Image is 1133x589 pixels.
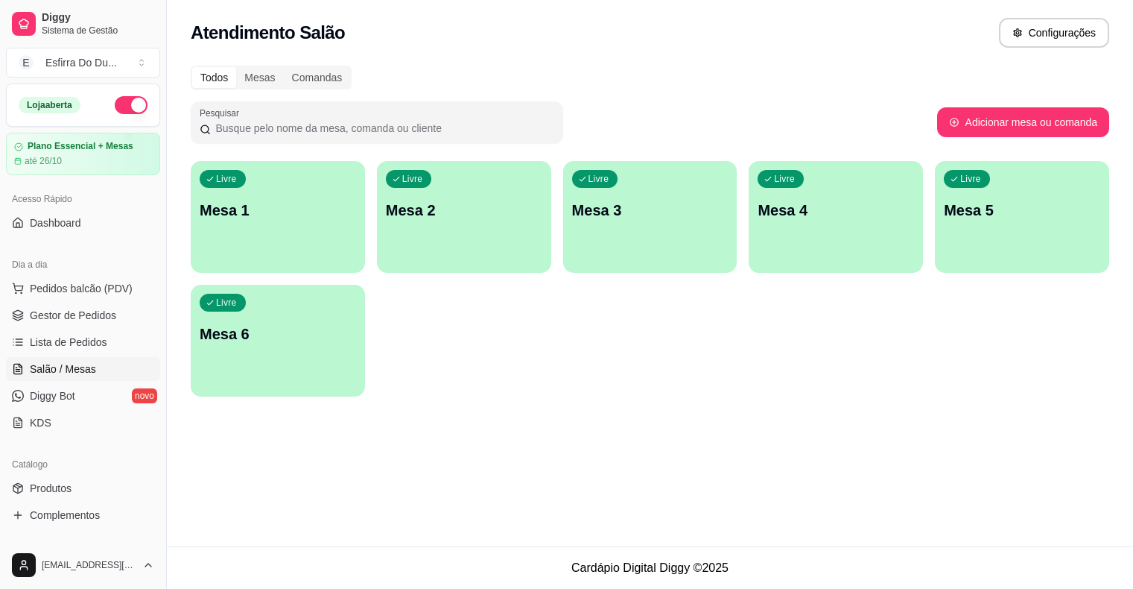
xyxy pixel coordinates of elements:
[30,508,100,523] span: Complementos
[42,11,154,25] span: Diggy
[6,384,160,408] a: Diggy Botnovo
[30,362,96,377] span: Salão / Mesas
[935,161,1109,273] button: LivreMesa 5
[30,415,51,430] span: KDS
[944,200,1100,221] p: Mesa 5
[200,200,356,221] p: Mesa 1
[563,161,737,273] button: LivreMesa 3
[402,173,423,185] p: Livre
[284,67,351,88] div: Comandas
[6,453,160,476] div: Catálogo
[28,141,133,152] article: Plano Essencial + Mesas
[749,161,923,273] button: LivreMesa 4
[6,357,160,381] a: Salão / Mesas
[6,6,160,42] a: DiggySistema de Gestão
[19,55,34,70] span: E
[42,559,136,571] span: [EMAIL_ADDRESS][DOMAIN_NAME]
[6,503,160,527] a: Complementos
[25,155,62,167] article: até 26/10
[999,18,1109,48] button: Configurações
[30,335,107,350] span: Lista de Pedidos
[960,173,981,185] p: Livre
[30,215,81,230] span: Dashboard
[191,285,365,397] button: LivreMesa 6
[192,67,236,88] div: Todos
[216,173,237,185] p: Livre
[30,308,116,323] span: Gestor de Pedidos
[6,48,160,78] button: Select a team
[211,121,554,136] input: Pesquisar
[30,388,75,403] span: Diggy Bot
[6,476,160,500] a: Produtos
[6,187,160,211] div: Acesso Rápido
[6,547,160,583] button: [EMAIL_ADDRESS][DOMAIN_NAME]
[6,211,160,235] a: Dashboard
[774,173,795,185] p: Livre
[45,55,117,70] div: Esfirra Do Du ...
[167,547,1133,589] footer: Cardápio Digital Diggy © 2025
[191,161,365,273] button: LivreMesa 1
[30,281,133,296] span: Pedidos balcão (PDV)
[377,161,551,273] button: LivreMesa 2
[588,173,609,185] p: Livre
[6,253,160,277] div: Dia a dia
[758,200,914,221] p: Mesa 4
[572,200,729,221] p: Mesa 3
[6,411,160,435] a: KDS
[200,107,244,119] label: Pesquisar
[6,330,160,354] a: Lista de Pedidos
[191,21,345,45] h2: Atendimento Salão
[42,25,154,37] span: Sistema de Gestão
[6,133,160,175] a: Plano Essencial + Mesasaté 26/10
[19,97,80,113] div: Loja aberta
[236,67,283,88] div: Mesas
[6,277,160,300] button: Pedidos balcão (PDV)
[216,297,237,309] p: Livre
[6,303,160,327] a: Gestor de Pedidos
[115,96,147,114] button: Alterar Status
[30,481,72,496] span: Produtos
[200,324,356,344] p: Mesa 6
[937,107,1109,137] button: Adicionar mesa ou comanda
[386,200,542,221] p: Mesa 2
